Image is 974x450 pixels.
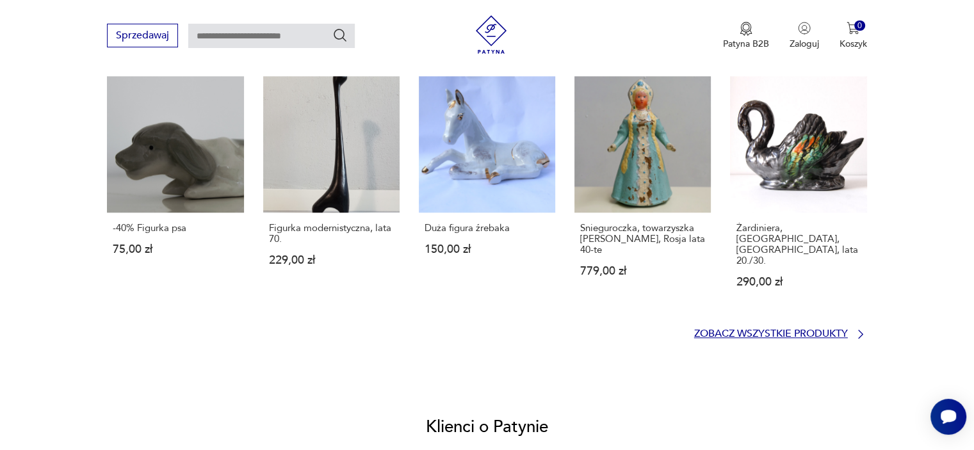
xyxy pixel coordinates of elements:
[854,20,865,31] div: 0
[790,22,819,50] button: Zaloguj
[269,255,394,266] p: 229,00 zł
[574,76,711,312] a: Snieguroczka, towarzyszka Deda Moroza, Rosja lata 40-teSnieguroczka, towarzyszka [PERSON_NAME], R...
[107,32,178,41] a: Sprzedawaj
[113,244,238,255] p: 75,00 zł
[580,266,705,277] p: 779,00 zł
[426,416,548,438] h2: Klienci o Patynie
[580,223,705,255] p: Snieguroczka, towarzyszka [PERSON_NAME], Rosja lata 40-te
[736,223,861,266] p: Żardiniera, [GEOGRAPHIC_DATA], [GEOGRAPHIC_DATA], lata 20./30.
[113,223,238,234] p: -40% Figurka psa
[694,328,867,341] a: Zobacz wszystkie produkty
[269,223,394,245] p: Figurka modernistyczna, lata 70.
[263,76,400,312] a: Figurka modernistyczna, lata 70.Figurka modernistyczna, lata 70.229,00 zł
[472,15,510,54] img: Patyna - sklep z meblami i dekoracjami vintage
[790,38,819,50] p: Zaloguj
[425,223,549,234] p: Duża figura źrebaka
[723,38,769,50] p: Patyna B2B
[798,22,811,35] img: Ikonka użytkownika
[840,22,867,50] button: 0Koszyk
[740,22,752,36] img: Ikona medalu
[107,76,243,312] a: -40% Figurka psa-40% Figurka psa75,00 zł
[425,244,549,255] p: 150,00 zł
[847,22,859,35] img: Ikona koszyka
[840,38,867,50] p: Koszyk
[730,76,866,312] a: Żardiniera, Thulin, Belgia, lata 20./30.Żardiniera, [GEOGRAPHIC_DATA], [GEOGRAPHIC_DATA], lata 20...
[332,28,348,43] button: Szukaj
[107,24,178,47] button: Sprzedawaj
[694,330,848,338] p: Zobacz wszystkie produkty
[723,22,769,50] button: Patyna B2B
[930,399,966,435] iframe: Smartsupp widget button
[736,277,861,287] p: 290,00 zł
[419,76,555,312] a: Duża figura źrebakaDuża figura źrebaka150,00 zł
[723,22,769,50] a: Ikona medaluPatyna B2B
